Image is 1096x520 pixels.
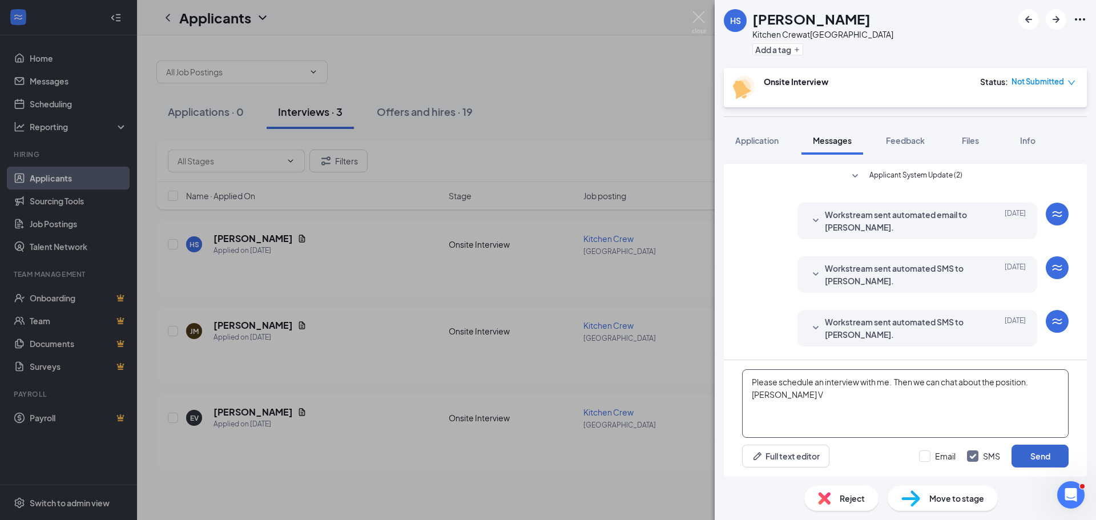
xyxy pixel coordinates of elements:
[1073,13,1087,26] svg: Ellipses
[742,445,829,467] button: Full text editorPen
[886,135,925,146] span: Feedback
[752,43,803,55] button: PlusAdd a tag
[752,9,871,29] h1: [PERSON_NAME]
[1005,208,1026,233] span: [DATE]
[1050,207,1064,221] svg: WorkstreamLogo
[1050,315,1064,328] svg: WorkstreamLogo
[1046,9,1066,30] button: ArrowRight
[764,76,828,87] b: Onsite Interview
[1012,76,1064,87] span: Not Submitted
[1020,135,1035,146] span: Info
[1049,13,1063,26] svg: ArrowRight
[809,321,823,335] svg: SmallChevronDown
[1057,481,1085,509] iframe: Intercom live chat
[848,170,962,183] button: SmallChevronDownApplicant System Update (2)
[848,170,862,183] svg: SmallChevronDown
[1005,316,1026,341] span: [DATE]
[752,29,893,40] div: Kitchen Crew at [GEOGRAPHIC_DATA]
[813,135,852,146] span: Messages
[929,492,984,505] span: Move to stage
[742,369,1069,438] textarea: Please schedule an interview with me. Then we can chat about the position. [PERSON_NAME] V
[825,316,974,341] span: Workstream sent automated SMS to [PERSON_NAME].
[825,262,974,287] span: Workstream sent automated SMS to [PERSON_NAME].
[825,208,974,233] span: Workstream sent automated email to [PERSON_NAME].
[1022,13,1035,26] svg: ArrowLeftNew
[752,450,763,462] svg: Pen
[793,46,800,53] svg: Plus
[980,76,1008,87] div: Status :
[809,268,823,281] svg: SmallChevronDown
[1067,79,1075,87] span: down
[869,170,962,183] span: Applicant System Update (2)
[840,492,865,505] span: Reject
[1005,262,1026,287] span: [DATE]
[735,135,779,146] span: Application
[1018,9,1039,30] button: ArrowLeftNew
[1012,445,1069,467] button: Send
[1050,261,1064,275] svg: WorkstreamLogo
[730,15,741,26] div: HS
[809,214,823,228] svg: SmallChevronDown
[962,135,979,146] span: Files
